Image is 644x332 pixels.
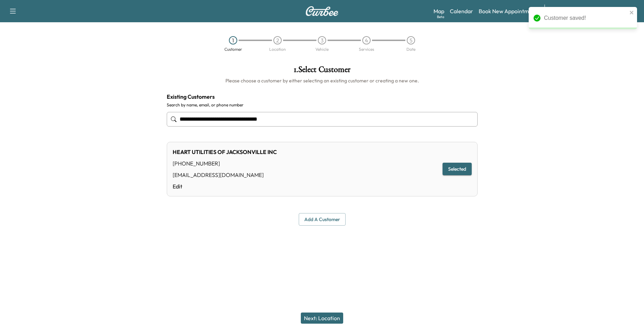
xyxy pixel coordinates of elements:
a: Book New Appointment [479,7,537,15]
h1: 1 . Select Customer [167,65,478,77]
button: Next: Location [301,313,343,324]
a: MapBeta [434,7,444,15]
img: Curbee Logo [305,6,339,16]
div: Beta [437,14,444,19]
h6: Please choose a customer by either selecting an existing customer or creating a new one. [167,77,478,84]
button: Add a customer [299,213,346,226]
div: Customer saved! [544,14,627,22]
button: close [629,10,634,15]
div: Services [359,47,374,51]
a: Edit [173,182,277,191]
div: 2 [273,36,282,44]
div: Date [406,47,415,51]
label: Search by name, email, or phone number [167,102,478,108]
div: 4 [362,36,371,44]
button: Selected [443,163,472,176]
div: 3 [318,36,326,44]
a: Calendar [450,7,473,15]
div: HEART UTILITIES OF JACKSONVILLE INC [173,148,277,156]
div: 1 [229,36,237,44]
h4: Existing Customers [167,92,478,101]
div: [EMAIL_ADDRESS][DOMAIN_NAME] [173,171,277,179]
div: Customer [224,47,242,51]
div: 5 [407,36,415,44]
div: Vehicle [315,47,329,51]
div: [PHONE_NUMBER] [173,159,277,168]
div: Location [269,47,286,51]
